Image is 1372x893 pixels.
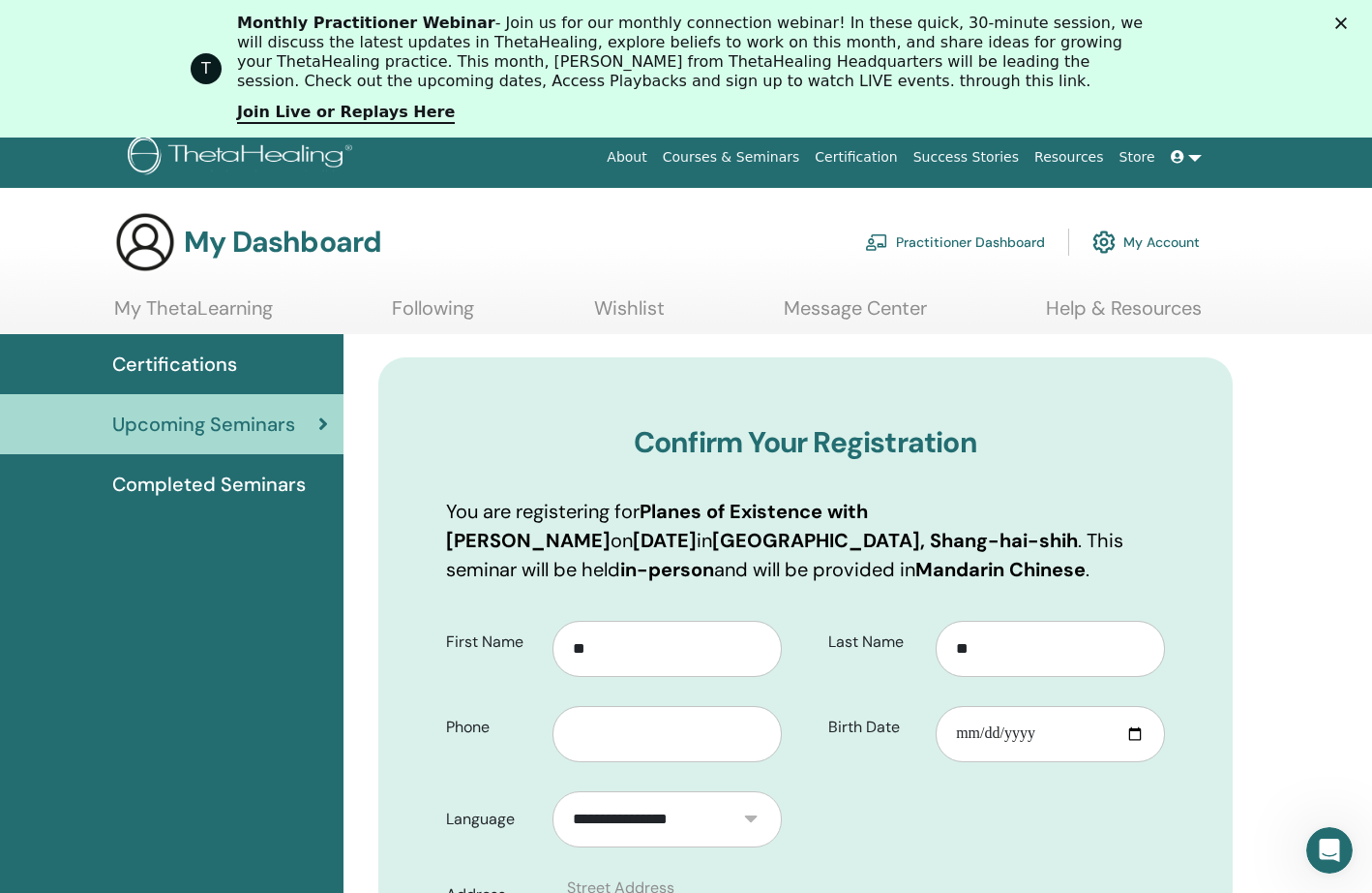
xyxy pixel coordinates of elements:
[712,528,1078,553] b: [GEOGRAPHIC_DATA], Shang-hai-shih
[112,350,237,379] span: Certifications
[1027,139,1112,175] a: Resources
[237,103,455,124] a: Join Live or Replays Here
[392,296,474,334] a: Following
[112,410,295,439] span: Upcoming Seminars
[814,709,936,746] label: Birth Date
[620,557,714,582] b: in-person
[865,221,1045,263] a: Practitioner Dashboard
[114,211,176,273] img: generic-user-icon.jpg
[1306,827,1353,874] iframe: Intercom live chat
[915,557,1086,582] b: Mandarin Chinese
[446,499,868,553] b: Planes of Existence with [PERSON_NAME]
[1112,139,1163,175] a: Store
[237,14,1150,91] div: - Join us for our monthly connection webinar! In these quick, 30-minute session, we will discuss ...
[599,139,654,175] a: About
[446,425,1166,460] h3: Confirm Your Registration
[1335,17,1355,29] div: 关闭
[784,296,927,334] a: Message Center
[633,528,697,553] b: [DATE]
[1046,296,1202,334] a: Help & Resources
[865,233,888,251] img: chalkboard-teacher.svg
[237,14,495,32] b: Monthly Practitioner Webinar
[184,225,381,260] h3: My Dashboard
[432,801,553,838] label: Language
[191,53,222,84] div: Profile image for ThetaHealing
[655,139,808,175] a: Courses & Seminars
[112,470,306,499] span: Completed Seminars
[1092,221,1200,263] a: My Account
[1092,226,1116,259] img: cog.svg
[446,497,1166,584] p: You are registering for on in . This seminar will be held and will be provided in .
[807,139,905,175] a: Certification
[814,624,936,661] label: Last Name
[432,709,553,746] label: Phone
[128,136,359,179] img: logo.png
[906,139,1027,175] a: Success Stories
[432,624,553,661] label: First Name
[114,296,273,334] a: My ThetaLearning
[594,296,665,334] a: Wishlist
